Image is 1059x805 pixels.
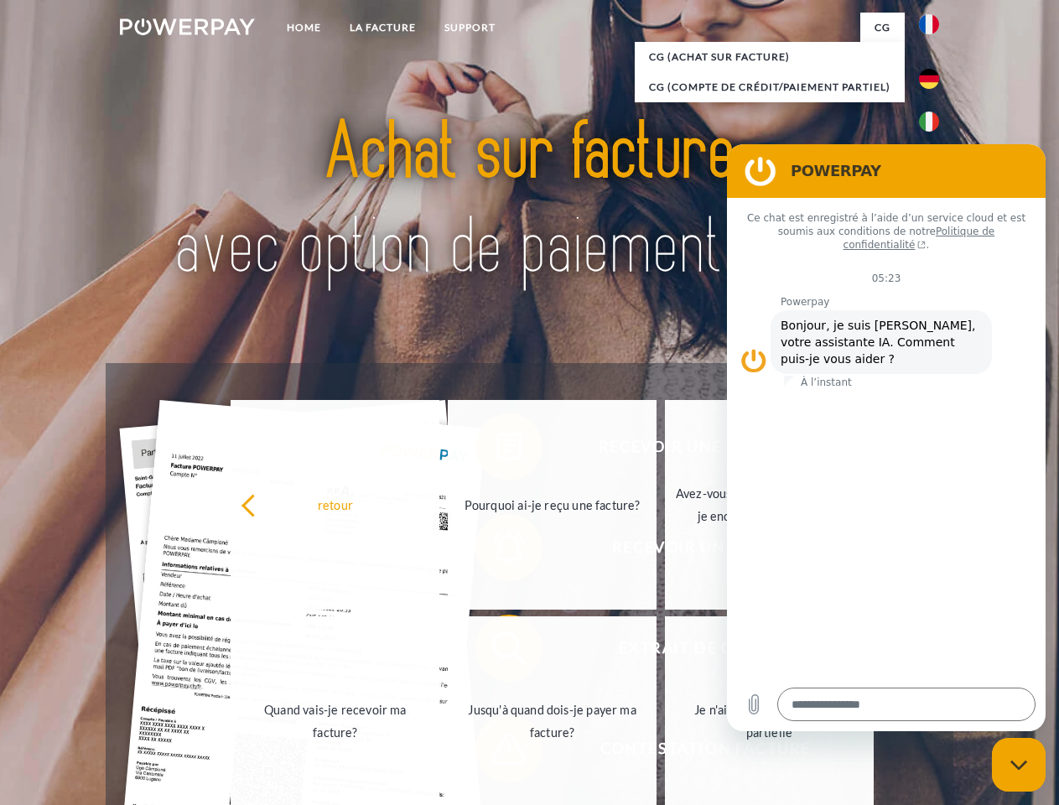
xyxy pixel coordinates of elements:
[635,72,905,102] a: CG (Compte de crédit/paiement partiel)
[919,69,939,89] img: de
[919,14,939,34] img: fr
[335,13,430,43] a: LA FACTURE
[160,80,899,321] img: title-powerpay_fr.svg
[992,738,1046,792] iframe: Bouton de lancement de la fenêtre de messagerie, conversation en cours
[458,699,646,744] div: Jusqu'à quand dois-je payer ma facture?
[665,400,874,610] a: Avez-vous reçu mes paiements, ai-je encore un solde ouvert?
[241,493,429,516] div: retour
[635,42,905,72] a: CG (achat sur facture)
[120,18,255,35] img: logo-powerpay-white.svg
[727,144,1046,731] iframe: Fenêtre de messagerie
[919,112,939,132] img: it
[458,493,646,516] div: Pourquoi ai-je reçu une facture?
[273,13,335,43] a: Home
[860,13,905,43] a: CG
[430,13,510,43] a: Support
[675,699,864,744] div: Je n'ai reçu qu'une livraison partielle
[241,699,429,744] div: Quand vais-je recevoir ma facture?
[675,482,864,527] div: Avez-vous reçu mes paiements, ai-je encore un solde ouvert?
